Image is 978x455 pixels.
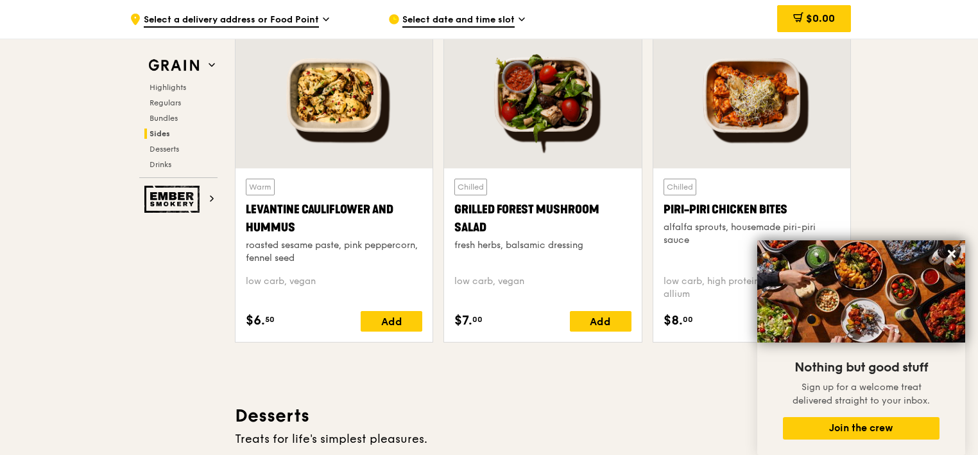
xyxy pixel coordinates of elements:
[664,275,840,301] div: low carb, high protein, spicy, contains allium
[246,311,265,330] span: $6.
[793,382,930,406] span: Sign up for a welcome treat delivered straight to your inbox.
[454,201,631,236] div: Grilled Forest Mushroom Salad
[454,179,487,195] div: Chilled
[454,311,472,330] span: $7.
[454,275,631,301] div: low carb, vegan
[144,54,203,77] img: Grain web logo
[150,83,186,92] span: Highlights
[454,239,631,252] div: fresh herbs, balsamic dressing
[570,311,631,332] div: Add
[664,311,683,330] span: $8.
[150,160,171,169] span: Drinks
[246,201,422,236] div: Levantine Cauliflower and Hummus
[794,360,928,375] span: Nothing but good stuff
[757,240,965,343] img: DSC07876-Edit02-Large.jpeg
[246,239,422,265] div: roasted sesame paste, pink peppercorn, fennel seed
[664,201,840,219] div: Piri-piri Chicken Bites
[664,221,840,247] div: alfalfa sprouts, housemade piri-piri sauce
[664,179,696,195] div: Chilled
[246,179,275,195] div: Warm
[235,430,851,448] div: Treats for life's simplest pleasures.
[150,145,179,154] span: Desserts
[144,186,203,213] img: Ember Smokery web logo
[265,314,275,325] span: 50
[783,417,939,440] button: Join the crew
[472,314,483,325] span: 00
[941,244,962,264] button: Close
[246,275,422,301] div: low carb, vegan
[150,114,178,123] span: Bundles
[150,129,170,138] span: Sides
[806,12,835,24] span: $0.00
[235,404,851,427] h3: Desserts
[402,13,515,28] span: Select date and time slot
[150,98,181,107] span: Regulars
[361,311,422,332] div: Add
[144,13,319,28] span: Select a delivery address or Food Point
[683,314,693,325] span: 00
